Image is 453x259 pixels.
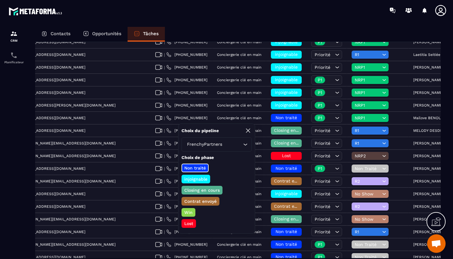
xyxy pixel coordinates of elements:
span: Priorité [315,191,330,196]
span: FrenchyPartners [186,141,223,148]
p: P1 [318,116,322,120]
p: Choix de phase [182,155,252,161]
span: | [164,141,165,146]
span: Priorité [315,229,330,234]
a: schedulerschedulerPlanificateur [2,47,26,69]
img: scheduler [10,52,18,59]
span: | [164,242,165,247]
span: Priorité [315,65,330,70]
p: Conciergerie clé en main [217,78,261,82]
span: Closing en cours [274,216,309,221]
span: Non traité [275,166,297,171]
p: Lost [183,220,194,227]
span: injoignable [275,52,298,57]
span: Priorité [315,128,330,133]
span: R1 [355,128,381,133]
div: Ouvrir le chat [427,234,446,253]
span: injoignable [275,191,298,196]
p: [PERSON_NAME] [413,78,443,82]
a: [PHONE_NUMBER] [166,103,207,108]
a: [PHONE_NUMBER] [166,166,207,171]
span: | [164,78,165,82]
p: P1 [318,90,322,95]
span: Contrat envoyé [274,204,306,209]
span: | [164,217,165,222]
p: Conciergerie clé en main [217,65,261,69]
span: Priorité [315,179,330,184]
span: NRP1 [355,65,381,70]
p: [PERSON_NAME] [413,103,443,107]
span: | [164,179,165,184]
span: R2 [355,179,381,184]
span: Non traité [275,115,297,120]
span: | [164,192,165,196]
p: [PERSON_NAME] [413,204,443,209]
a: [PHONE_NUMBER] [166,128,207,133]
a: Tâches [128,27,165,42]
p: P1 [318,242,322,247]
span: Non traité [275,229,297,234]
span: injoignable [275,90,298,95]
a: formationformationCRM [2,25,26,47]
span: NRP1 [355,103,381,108]
a: [PHONE_NUMBER] [166,204,207,209]
span: Non traité [275,242,297,247]
span: | [164,52,165,57]
p: [PERSON_NAME] [413,65,443,69]
span: NRP1 [355,40,381,44]
a: [PHONE_NUMBER] [166,217,207,222]
span: R1 [355,52,381,57]
p: Opportunités [92,31,121,36]
span: Priorité [315,153,330,158]
p: CRM [2,39,26,42]
span: | [164,116,165,120]
p: P1 [318,166,322,171]
span: injoignable [275,102,298,107]
span: R1 [355,141,381,146]
span: | [164,90,165,95]
p: Closing en cours [183,187,221,193]
p: [PERSON_NAME] [413,141,443,145]
a: [PHONE_NUMBER] [166,77,207,82]
a: [PHONE_NUMBER] [166,229,207,234]
span: | [164,65,165,70]
span: Priorité [315,52,330,57]
p: Contrat envoyé [183,198,218,204]
a: [PHONE_NUMBER] [166,179,207,184]
a: [PHONE_NUMBER] [166,141,207,146]
a: [PHONE_NUMBER] [166,153,207,158]
span: NRP1 [355,77,381,82]
span: No Show [355,217,381,222]
span: R2 [355,204,381,209]
p: Mailove BENOLIEL [413,116,447,120]
p: Conciergerie clé en main [217,90,261,95]
span: | [164,230,165,234]
a: Opportunités [77,27,128,42]
p: Conciergerie clé en main [217,40,261,44]
span: Non Traité [355,242,381,247]
span: | [164,40,165,44]
span: Priorité [315,141,330,146]
p: P1 [318,78,322,82]
p: Tâches [143,31,159,36]
a: Contacts [35,27,77,42]
a: [PHONE_NUMBER] [166,242,207,247]
p: [PERSON_NAME] [413,217,443,221]
p: Conciergerie clé en main [217,242,261,247]
span: Non Traité [355,166,381,171]
p: [PERSON_NAME] [413,179,443,183]
span: No Show [355,191,381,196]
span: | [164,154,165,158]
span: NRP1 [355,90,381,95]
span: | [164,166,165,171]
p: P1 [318,103,322,107]
p: Laetitia Seitiée [413,52,440,57]
div: Search for option [182,137,252,152]
p: injoignable [183,176,208,182]
input: Search for option [223,141,242,148]
a: [PHONE_NUMBER] [166,191,207,196]
span: NRP2 [355,153,381,158]
span: Closing en cours [274,140,309,145]
p: [PERSON_NAME] [413,242,443,247]
span: | [164,204,165,209]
